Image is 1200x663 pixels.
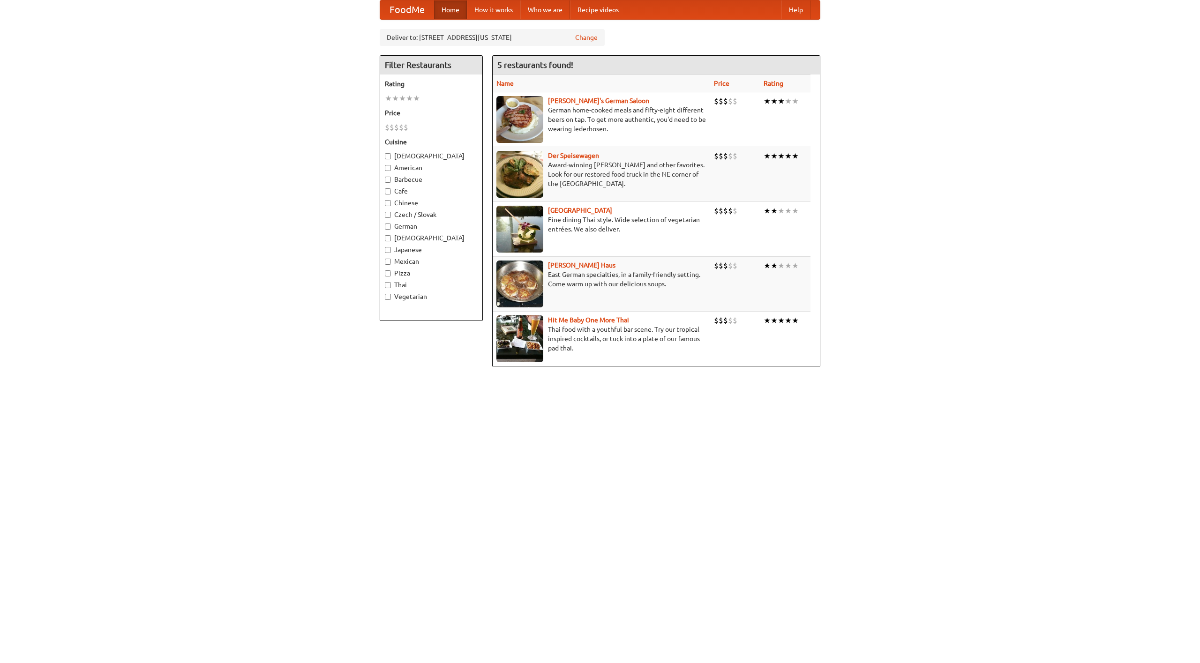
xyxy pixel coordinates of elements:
li: ★ [792,96,799,106]
li: $ [728,261,733,271]
p: East German specialties, in a family-friendly setting. Come warm up with our delicious soups. [496,270,706,289]
h5: Rating [385,79,478,89]
a: Name [496,80,514,87]
img: kohlhaus.jpg [496,261,543,307]
input: American [385,165,391,171]
a: [PERSON_NAME]'s German Saloon [548,97,649,104]
li: $ [723,151,728,161]
p: Award-winning [PERSON_NAME] and other favorites. Look for our restored food truck in the NE corne... [496,160,706,188]
p: Thai food with a youthful bar scene. Try our tropical inspired cocktails, or tuck into a plate of... [496,325,706,353]
li: ★ [778,151,785,161]
li: ★ [785,315,792,326]
input: Barbecue [385,177,391,183]
li: ★ [785,96,792,106]
li: ★ [792,261,799,271]
li: ★ [792,151,799,161]
img: esthers.jpg [496,96,543,143]
label: Pizza [385,268,478,278]
label: [DEMOGRAPHIC_DATA] [385,233,478,243]
li: $ [714,261,719,271]
li: $ [719,96,723,106]
li: $ [390,122,394,133]
ng-pluralize: 5 restaurants found! [497,60,573,69]
a: Rating [764,80,783,87]
a: FoodMe [380,0,434,19]
p: Fine dining Thai-style. Wide selection of vegetarian entrées. We also deliver. [496,215,706,234]
div: Deliver to: [STREET_ADDRESS][US_STATE] [380,29,605,46]
li: ★ [785,151,792,161]
li: $ [719,151,723,161]
li: ★ [792,206,799,216]
img: babythai.jpg [496,315,543,362]
li: $ [733,151,737,161]
li: ★ [392,93,399,104]
li: $ [399,122,404,133]
a: Help [781,0,810,19]
li: $ [385,122,390,133]
label: Thai [385,280,478,290]
input: German [385,223,391,230]
li: ★ [399,93,406,104]
li: $ [728,315,733,326]
input: Vegetarian [385,294,391,300]
img: satay.jpg [496,206,543,253]
li: $ [404,122,408,133]
li: ★ [771,96,778,106]
li: $ [719,261,723,271]
label: Chinese [385,198,478,208]
p: German home-cooked meals and fifty-eight different beers on tap. To get more authentic, you'd nee... [496,105,706,134]
li: ★ [778,206,785,216]
li: $ [728,206,733,216]
input: Chinese [385,200,391,206]
a: [PERSON_NAME] Haus [548,261,615,269]
li: $ [728,151,733,161]
li: ★ [413,93,420,104]
h5: Price [385,108,478,118]
li: ★ [771,261,778,271]
li: $ [723,315,728,326]
li: ★ [385,93,392,104]
li: ★ [764,151,771,161]
a: How it works [467,0,520,19]
label: [DEMOGRAPHIC_DATA] [385,151,478,161]
a: [GEOGRAPHIC_DATA] [548,207,612,214]
li: $ [714,206,719,216]
li: $ [733,96,737,106]
li: ★ [778,315,785,326]
li: $ [714,151,719,161]
li: ★ [406,93,413,104]
input: Japanese [385,247,391,253]
label: German [385,222,478,231]
a: Der Speisewagen [548,152,599,159]
li: $ [394,122,399,133]
img: speisewagen.jpg [496,151,543,198]
li: $ [733,206,737,216]
li: $ [719,315,723,326]
a: Change [575,33,598,42]
li: $ [719,206,723,216]
a: Hit Me Baby One More Thai [548,316,629,324]
label: American [385,163,478,172]
label: Vegetarian [385,292,478,301]
a: Home [434,0,467,19]
a: Price [714,80,729,87]
li: ★ [792,315,799,326]
input: Thai [385,282,391,288]
label: Mexican [385,257,478,266]
li: ★ [771,151,778,161]
li: ★ [778,96,785,106]
label: Japanese [385,245,478,254]
input: Mexican [385,259,391,265]
label: Czech / Slovak [385,210,478,219]
li: ★ [764,96,771,106]
li: $ [733,261,737,271]
li: ★ [785,206,792,216]
li: $ [723,261,728,271]
input: Czech / Slovak [385,212,391,218]
li: ★ [771,206,778,216]
li: $ [714,315,719,326]
li: $ [723,206,728,216]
